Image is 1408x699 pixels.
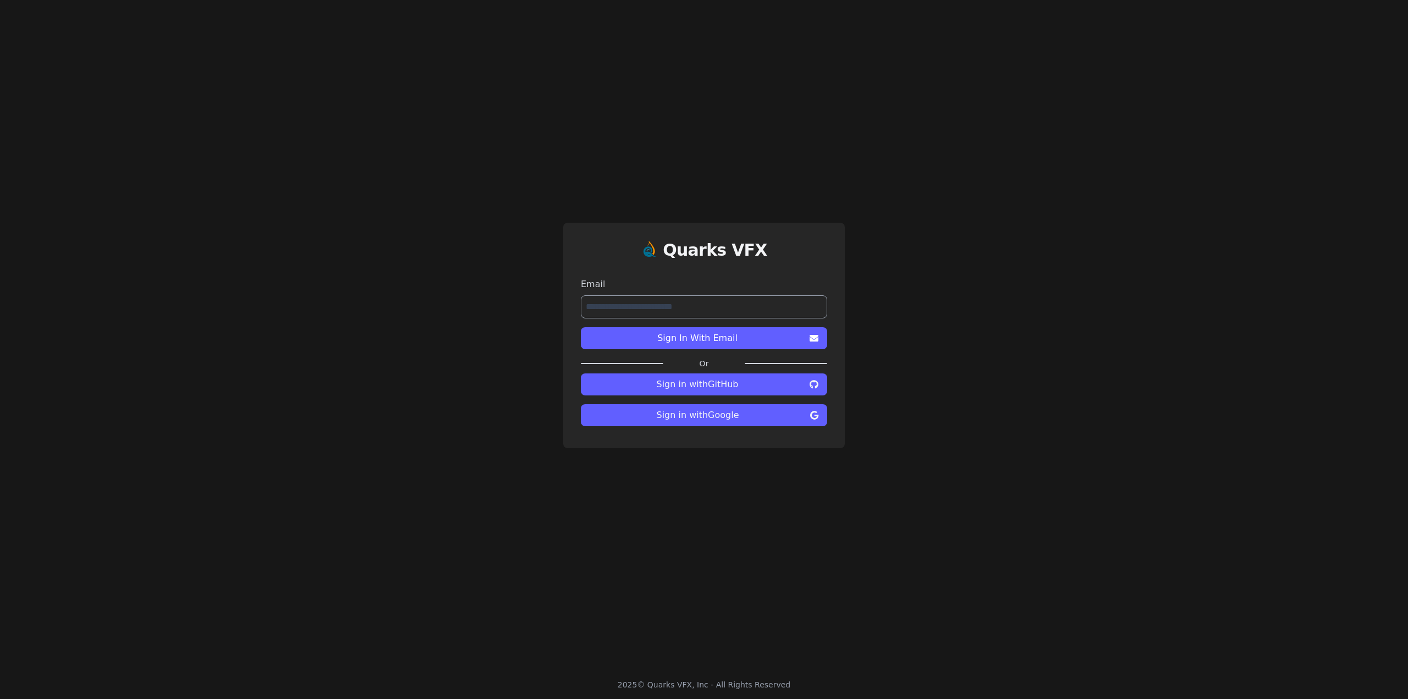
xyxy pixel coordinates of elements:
button: Sign in withGitHub [581,373,827,395]
div: 2025 © Quarks VFX, Inc - All Rights Reserved [618,679,791,690]
button: Sign in withGoogle [581,404,827,426]
label: Email [581,278,827,291]
a: Quarks VFX [663,240,767,269]
span: Sign In With Email [590,332,805,345]
h1: Quarks VFX [663,240,767,260]
label: Or [663,358,745,369]
span: Sign in with GitHub [590,378,805,391]
span: Sign in with Google [590,409,806,422]
button: Sign In With Email [581,327,827,349]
